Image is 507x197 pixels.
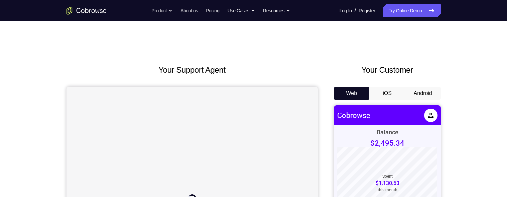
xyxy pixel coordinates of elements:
[20,155,57,161] div: [DATE] at 5:34 PM
[334,64,441,76] h2: Your Customer
[359,4,375,17] a: Register
[84,151,104,157] div: $825.93
[20,176,60,181] div: [DATE] at 10:56 PM
[228,4,255,17] button: Use Cases
[42,69,66,87] div: Spent this month
[3,6,36,14] a: Cobrowse
[263,4,290,17] button: Resources
[20,148,61,155] div: Bright Horizons
[355,7,356,15] span: /
[180,4,198,17] a: About us
[36,34,71,42] p: $2,495.34
[340,4,352,17] a: Log In
[334,87,370,100] button: Web
[369,87,405,100] button: iOS
[43,23,65,30] p: Balance
[151,4,172,17] button: Product
[20,188,36,195] div: Tesco
[20,168,32,175] div: EON
[84,171,104,178] div: $120.17
[67,64,318,76] h2: Your Support Agent
[206,4,219,17] a: Pricing
[383,4,440,17] a: Try Online Demo
[42,75,66,81] span: $1,130.53
[405,87,441,100] button: Android
[67,7,107,15] a: Go to the home page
